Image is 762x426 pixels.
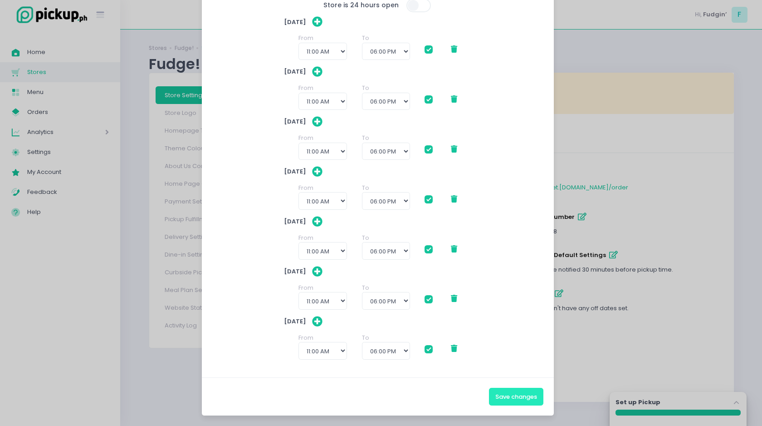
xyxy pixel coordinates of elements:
[362,84,410,110] div: To
[362,233,410,260] div: To
[284,217,306,226] span: [DATE]
[298,183,347,210] div: From
[489,388,543,405] button: Save changes
[362,333,410,360] div: To
[284,117,306,126] span: [DATE]
[298,84,347,110] div: From
[284,317,306,326] span: [DATE]
[284,267,306,276] span: [DATE]
[323,0,399,10] div: Store is 24 hours open
[284,67,306,76] span: [DATE]
[362,34,410,60] div: To
[362,134,410,160] div: To
[284,167,306,176] span: [DATE]
[298,333,347,360] div: From
[298,283,347,310] div: From
[298,233,347,260] div: From
[362,183,410,210] div: To
[284,18,306,27] span: [DATE]
[362,283,410,310] div: To
[298,34,347,60] div: From
[298,134,347,160] div: From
